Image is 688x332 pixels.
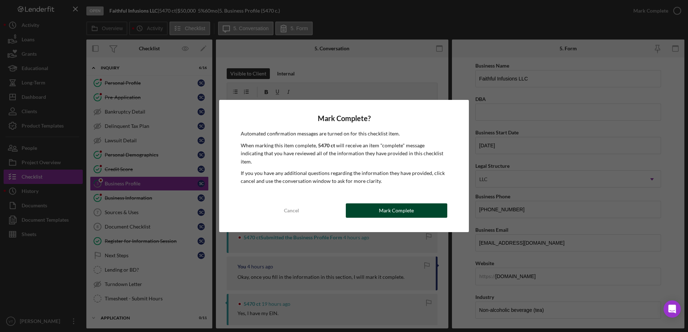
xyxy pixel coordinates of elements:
button: Cancel [241,203,342,218]
div: Cancel [284,203,299,218]
b: 5470 ct [318,142,335,148]
h4: Mark Complete? [241,114,447,123]
p: If you you have any additional questions regarding the information they have provided, click canc... [241,169,447,185]
p: When marking this item complete, will receive an item "complete" message indicating that you have... [241,142,447,166]
div: Open Intercom Messenger [664,300,681,318]
p: Automated confirmation messages are turned on for this checklist item. [241,130,447,138]
div: Mark Complete [379,203,414,218]
button: Mark Complete [346,203,447,218]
